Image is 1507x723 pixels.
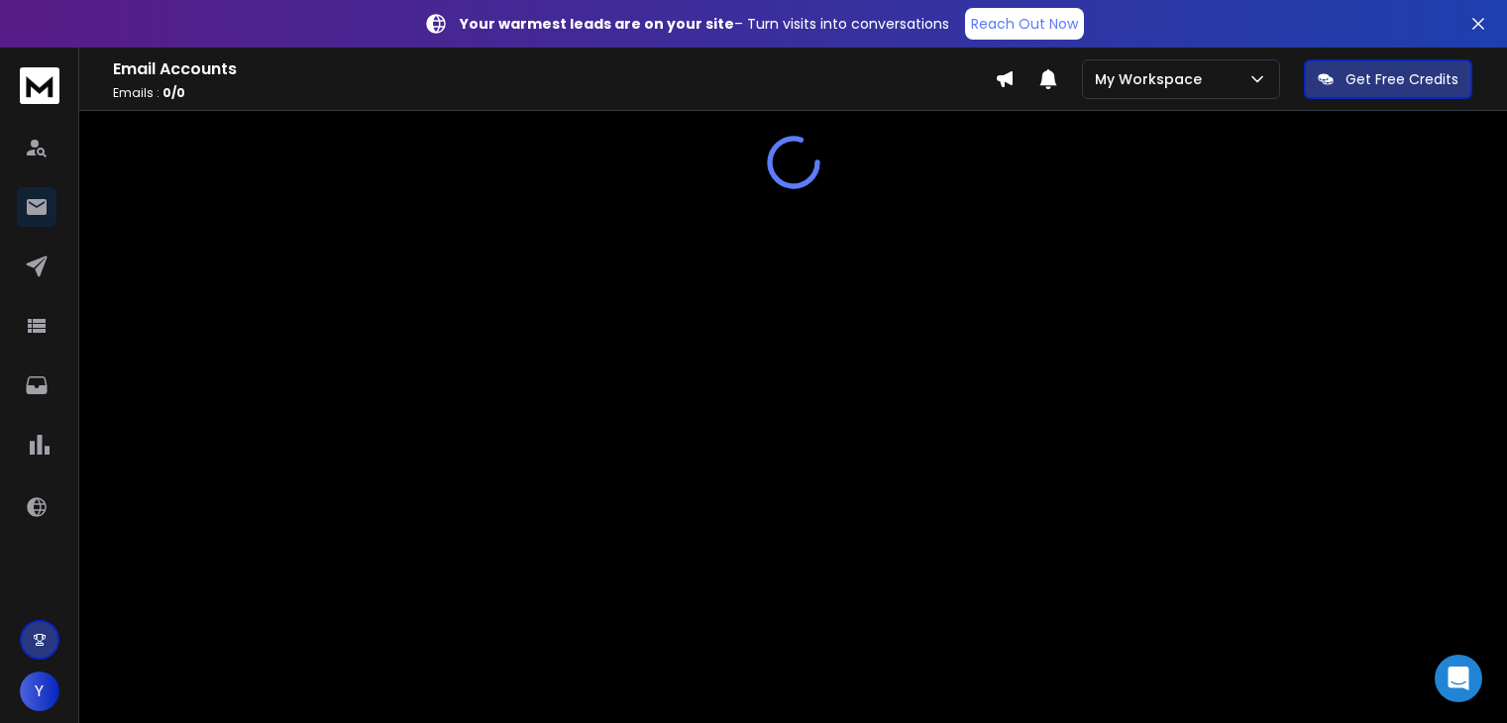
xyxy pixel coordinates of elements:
[1095,69,1210,89] p: My Workspace
[1346,69,1458,89] p: Get Free Credits
[20,671,59,711] button: Y
[460,14,734,34] strong: Your warmest leads are on your site
[965,8,1084,40] a: Reach Out Now
[460,14,949,34] p: – Turn visits into conversations
[971,14,1078,34] p: Reach Out Now
[20,67,59,104] img: logo
[113,57,995,81] h1: Email Accounts
[1435,655,1482,702] div: Open Intercom Messenger
[1304,59,1472,99] button: Get Free Credits
[162,84,185,101] span: 0 / 0
[113,85,995,101] p: Emails :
